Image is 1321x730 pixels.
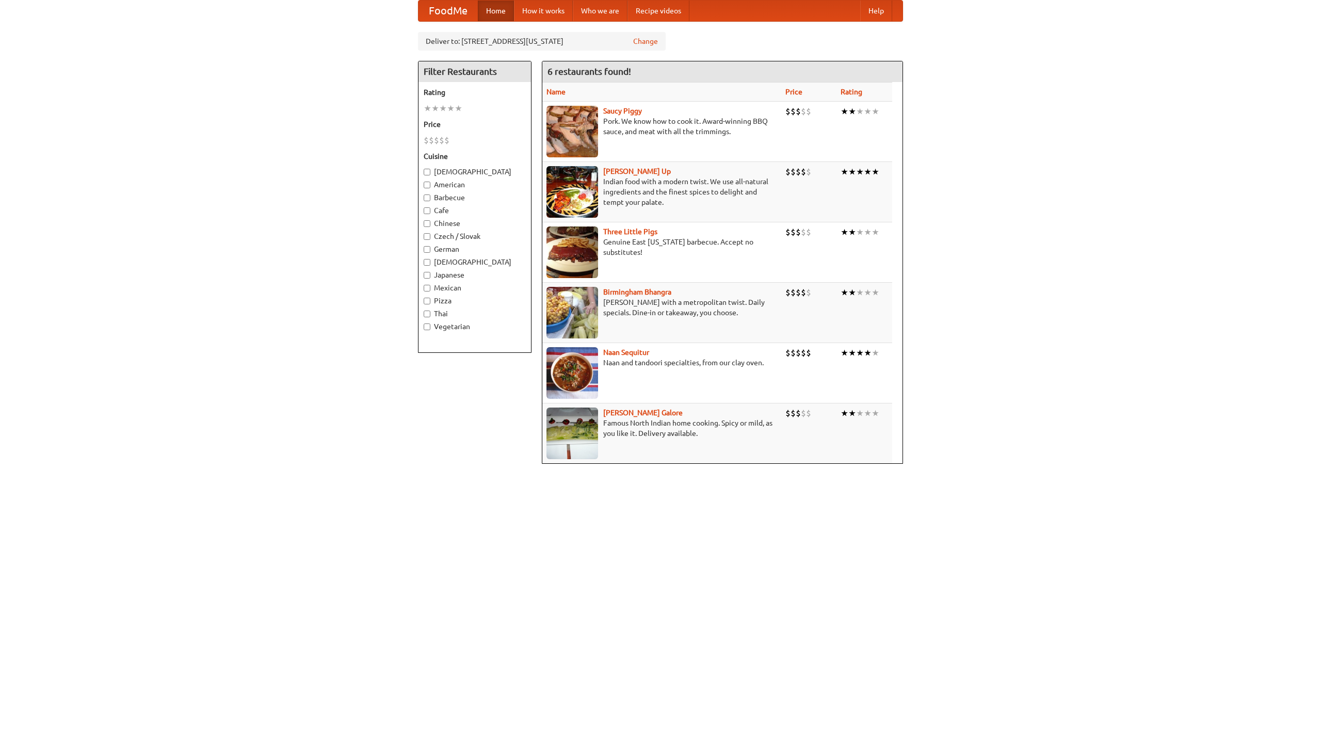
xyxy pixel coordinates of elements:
[424,194,430,201] input: Barbecue
[856,347,864,359] li: ★
[424,311,430,317] input: Thai
[424,220,430,227] input: Chinese
[455,103,462,114] li: ★
[864,226,872,238] li: ★
[424,119,526,129] h5: Price
[546,106,598,157] img: saucy.jpg
[603,288,671,296] a: Birmingham Bhangra
[801,106,806,117] li: $
[424,323,430,330] input: Vegetarian
[434,135,439,146] li: $
[856,106,864,117] li: ★
[603,348,649,356] a: Naan Sequitur
[424,246,430,253] input: German
[514,1,573,21] a: How it works
[424,192,526,203] label: Barbecue
[627,1,689,21] a: Recipe videos
[546,418,777,439] p: Famous North Indian home cooking. Spicy or mild, as you like it. Delivery available.
[872,226,879,238] li: ★
[546,287,598,338] img: bhangra.jpg
[801,166,806,177] li: $
[848,408,856,419] li: ★
[424,167,526,177] label: [DEMOGRAPHIC_DATA]
[785,106,791,117] li: $
[424,182,430,188] input: American
[546,116,777,137] p: Pork. We know how to cook it. Award-winning BBQ sauce, and meat with all the trimmings.
[864,166,872,177] li: ★
[872,347,879,359] li: ★
[848,287,856,298] li: ★
[603,228,657,236] a: Three Little Pigs
[447,103,455,114] li: ★
[856,166,864,177] li: ★
[806,226,811,238] li: $
[424,205,526,216] label: Cafe
[439,103,447,114] li: ★
[848,106,856,117] li: ★
[424,298,430,304] input: Pizza
[603,167,671,175] a: [PERSON_NAME] Up
[801,347,806,359] li: $
[424,151,526,161] h5: Cuisine
[546,237,777,257] p: Genuine East [US_STATE] barbecue. Accept no substitutes!
[841,166,848,177] li: ★
[424,296,526,306] label: Pizza
[841,347,848,359] li: ★
[424,135,429,146] li: $
[848,166,856,177] li: ★
[603,107,642,115] a: Saucy Piggy
[546,358,777,368] p: Naan and tandoori specialties, from our clay oven.
[429,135,434,146] li: $
[424,272,430,279] input: Japanese
[841,88,862,96] a: Rating
[791,106,796,117] li: $
[860,1,892,21] a: Help
[872,408,879,419] li: ★
[478,1,514,21] a: Home
[424,321,526,332] label: Vegetarian
[841,106,848,117] li: ★
[424,270,526,280] label: Japanese
[546,176,777,207] p: Indian food with a modern twist. We use all-natural ingredients and the finest spices to delight ...
[864,287,872,298] li: ★
[547,67,631,76] ng-pluralize: 6 restaurants found!
[864,347,872,359] li: ★
[872,166,879,177] li: ★
[785,88,802,96] a: Price
[801,287,806,298] li: $
[872,287,879,298] li: ★
[796,347,801,359] li: $
[546,226,598,278] img: littlepigs.jpg
[856,408,864,419] li: ★
[806,408,811,419] li: $
[791,347,796,359] li: $
[431,103,439,114] li: ★
[424,233,430,240] input: Czech / Slovak
[785,226,791,238] li: $
[424,169,430,175] input: [DEMOGRAPHIC_DATA]
[424,103,431,114] li: ★
[801,408,806,419] li: $
[806,347,811,359] li: $
[424,218,526,229] label: Chinese
[806,106,811,117] li: $
[791,287,796,298] li: $
[841,408,848,419] li: ★
[546,297,777,318] p: [PERSON_NAME] with a metropolitan twist. Daily specials. Dine-in or takeaway, you choose.
[856,287,864,298] li: ★
[603,409,683,417] b: [PERSON_NAME] Galore
[546,166,598,218] img: curryup.jpg
[573,1,627,21] a: Who we are
[791,226,796,238] li: $
[864,106,872,117] li: ★
[633,36,658,46] a: Change
[791,166,796,177] li: $
[806,287,811,298] li: $
[424,180,526,190] label: American
[546,408,598,459] img: currygalore.jpg
[848,226,856,238] li: ★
